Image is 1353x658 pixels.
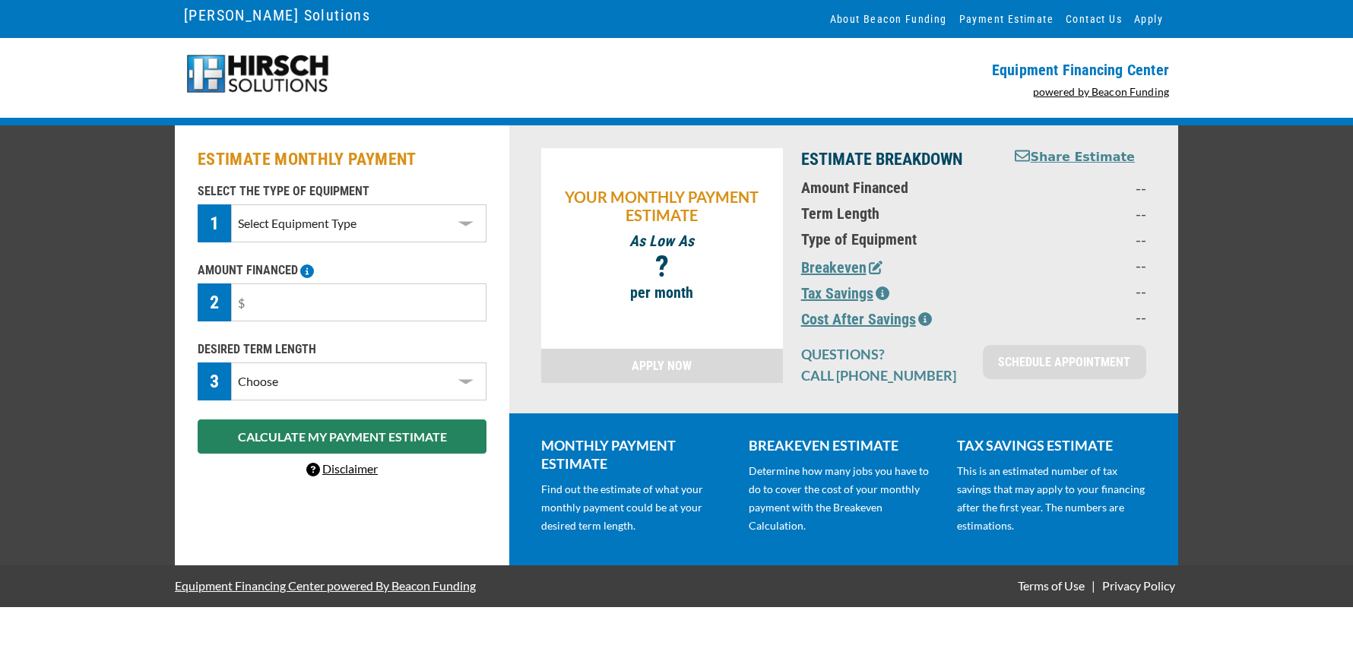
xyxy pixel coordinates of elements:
[801,230,995,248] p: Type of Equipment
[184,2,370,28] a: [PERSON_NAME] Solutions
[198,261,486,280] p: AMOUNT FINANCED
[1092,578,1095,593] span: |
[549,188,775,224] p: YOUR MONTHLY PAYMENT ESTIMATE
[801,179,995,197] p: Amount Financed
[549,232,775,250] p: As Low As
[957,462,1146,535] p: This is an estimated number of tax savings that may apply to your financing after the first year....
[198,419,486,454] button: CALCULATE MY PAYMENT ESTIMATE
[231,283,486,321] input: $
[1033,85,1170,98] a: powered by Beacon Funding
[1099,578,1178,593] a: Privacy Policy
[1013,230,1146,248] p: --
[686,61,1169,79] p: Equipment Financing Center
[198,362,231,400] div: 3
[175,567,476,604] a: Equipment Financing Center powered By Beacon Funding
[801,282,889,305] button: Tax Savings
[541,480,730,535] p: Find out the estimate of what your monthly payment could be at your desired term length.
[549,283,775,302] p: per month
[983,345,1146,379] a: SCHEDULE APPOINTMENT
[801,345,965,363] p: QUESTIONS?
[1015,148,1135,167] button: Share Estimate
[1013,179,1146,197] p: --
[1013,308,1146,326] p: --
[801,308,932,331] button: Cost After Savings
[957,436,1146,454] p: TAX SAVINGS ESTIMATE
[1013,256,1146,274] p: --
[184,53,331,95] img: Hirsch-logo-55px.png
[198,182,486,201] p: SELECT THE TYPE OF EQUIPMENT
[801,204,995,223] p: Term Length
[749,436,938,454] p: BREAKEVEN ESTIMATE
[801,366,965,384] p: CALL [PHONE_NUMBER]
[541,436,730,473] p: MONTHLY PAYMENT ESTIMATE
[306,461,378,476] a: Disclaimer
[1013,204,1146,223] p: --
[198,340,486,359] p: DESIRED TERM LENGTH
[801,148,995,171] p: ESTIMATE BREAKDOWN
[1013,282,1146,300] p: --
[801,256,882,279] button: Breakeven
[198,204,231,242] div: 1
[1015,578,1088,593] a: Terms of Use
[549,258,775,276] p: ?
[198,148,486,171] h2: ESTIMATE MONTHLY PAYMENT
[749,462,938,535] p: Determine how many jobs you have to do to cover the cost of your monthly payment with the Breakev...
[541,349,783,383] a: APPLY NOW
[198,283,231,321] div: 2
